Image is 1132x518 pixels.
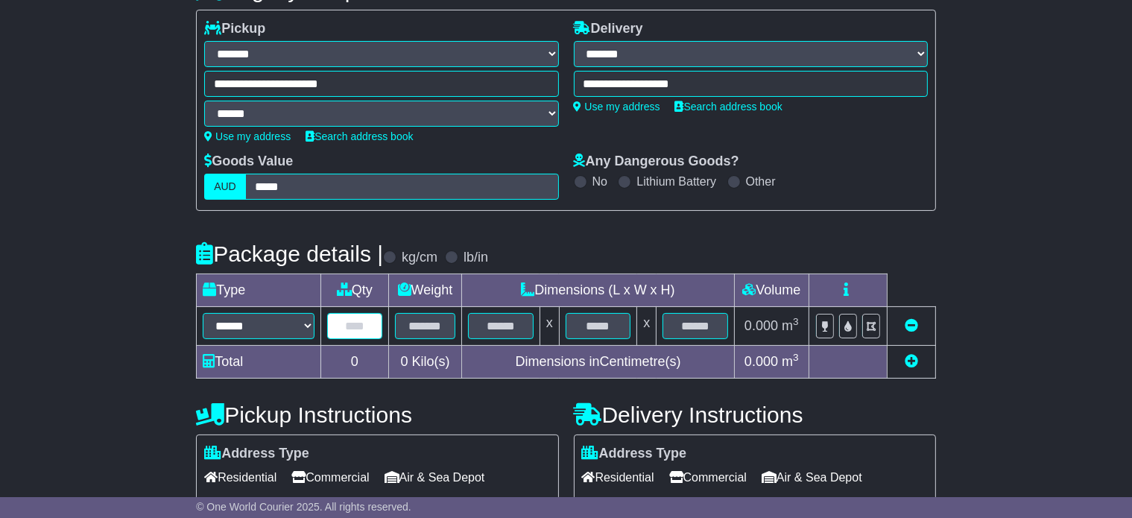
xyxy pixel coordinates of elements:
label: Address Type [204,446,309,462]
sup: 3 [793,316,799,327]
span: © One World Courier 2025. All rights reserved. [196,501,411,513]
sup: 3 [793,352,799,363]
td: 0 [321,346,389,379]
label: kg/cm [402,250,437,266]
span: Residential [204,466,276,489]
label: AUD [204,174,246,200]
label: Address Type [582,446,687,462]
td: x [540,307,559,346]
span: Residential [582,466,654,489]
label: Any Dangerous Goods? [574,154,739,170]
td: Type [197,274,321,307]
td: Total [197,346,321,379]
td: Dimensions (L x W x H) [462,274,734,307]
span: Commercial [291,466,369,489]
a: Search address book [675,101,782,113]
span: m [782,318,799,333]
label: lb/in [464,250,488,266]
span: 0 [400,354,408,369]
h4: Delivery Instructions [574,402,936,427]
h4: Package details | [196,241,383,266]
span: Commercial [669,466,747,489]
td: Volume [734,274,809,307]
span: m [782,354,799,369]
td: Dimensions in Centimetre(s) [462,346,734,379]
label: No [592,174,607,189]
td: Weight [388,274,462,307]
label: Lithium Battery [636,174,716,189]
span: 0.000 [744,354,778,369]
a: Search address book [306,130,413,142]
a: Use my address [204,130,291,142]
a: Use my address [574,101,660,113]
h4: Pickup Instructions [196,402,558,427]
span: Air & Sea Depot [762,466,862,489]
td: x [637,307,657,346]
td: Kilo(s) [388,346,462,379]
label: Goods Value [204,154,293,170]
label: Delivery [574,21,643,37]
label: Pickup [204,21,265,37]
span: 0.000 [744,318,778,333]
a: Add new item [905,354,918,369]
span: Air & Sea Depot [385,466,485,489]
a: Remove this item [905,318,918,333]
label: Other [746,174,776,189]
td: Qty [321,274,389,307]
